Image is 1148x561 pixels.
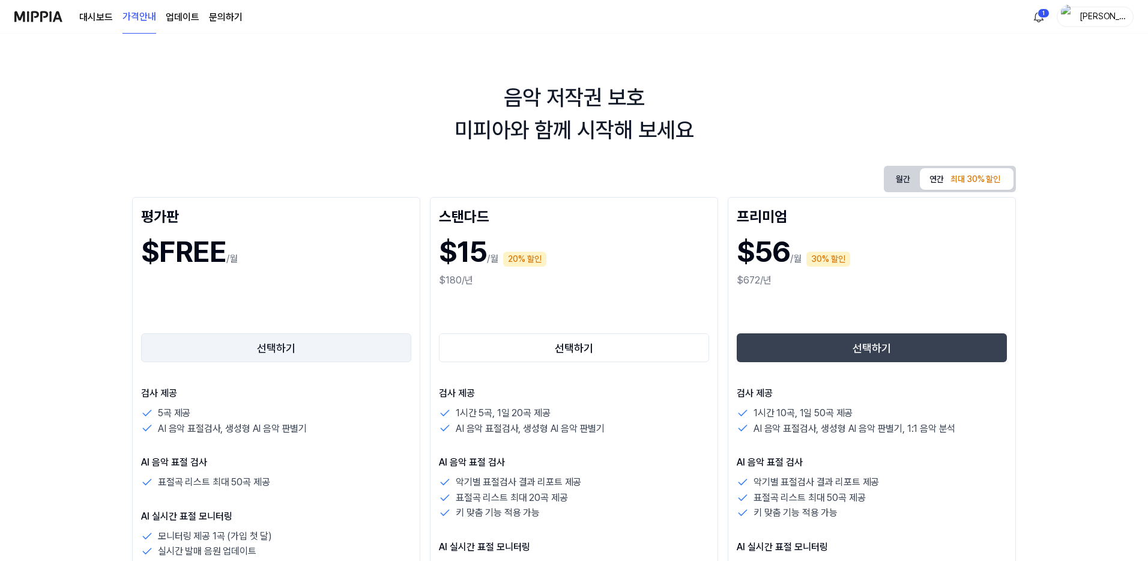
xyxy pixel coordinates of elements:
p: 5곡 제공 [158,405,190,421]
p: 악기별 표절검사 결과 리포트 제공 [456,475,581,490]
div: 프리미엄 [737,206,1007,225]
p: 표절곡 리스트 최대 50곡 제공 [754,490,865,506]
div: 20% 할인 [503,252,546,267]
button: 선택하기 [439,333,709,362]
p: /월 [790,252,802,266]
button: 월간 [886,168,920,190]
p: 검사 제공 [439,386,709,401]
p: AI 실시간 표절 모니터링 [141,509,411,524]
div: 평가판 [141,206,411,225]
div: 30% 할인 [806,252,850,267]
p: AI 음악 표절검사, 생성형 AI 음악 판별기 [158,421,307,437]
img: 알림 [1032,10,1046,24]
button: profile[PERSON_NAME] [1057,7,1134,27]
div: 1 [1038,8,1050,18]
p: /월 [226,252,238,266]
p: 검사 제공 [141,386,411,401]
div: [PERSON_NAME] [1079,10,1126,23]
p: 1시간 5곡, 1일 20곡 제공 [456,405,550,421]
p: AI 음악 표절 검사 [141,455,411,470]
a: 가격안내 [122,1,156,34]
p: AI 음악 표절검사, 생성형 AI 음악 판별기 [456,421,605,437]
a: 선택하기 [737,331,1007,365]
a: 업데이트 [166,10,199,25]
p: 1시간 10곡, 1일 50곡 제공 [754,405,853,421]
a: 선택하기 [141,331,411,365]
p: 실시간 발매 음원 업데이트 [158,544,256,559]
p: 악기별 표절검사 결과 리포트 제공 [754,475,879,490]
img: profile [1061,5,1075,29]
p: /월 [487,252,498,266]
h1: $FREE [141,230,226,273]
p: 키 맞춤 기능 적용 가능 [754,505,838,521]
p: AI 음악 표절 검사 [439,455,709,470]
button: 연간 [920,168,1014,190]
p: 표절곡 리스트 최대 50곡 제공 [158,475,270,490]
p: 모니터링 제공 1곡 (가입 첫 달) [158,529,272,544]
p: 키 맞춤 기능 적용 가능 [456,505,540,521]
button: 선택하기 [737,333,1007,362]
h1: $56 [737,230,790,273]
a: 대시보드 [79,10,113,25]
p: AI 음악 표절검사, 생성형 AI 음악 판별기, 1:1 음악 분석 [754,421,955,437]
p: 표절곡 리스트 최대 20곡 제공 [456,490,567,506]
button: 선택하기 [141,333,411,362]
div: $180/년 [439,273,709,288]
div: 최대 30% 할인 [947,171,1004,189]
p: 검사 제공 [737,386,1007,401]
a: 선택하기 [439,331,709,365]
p: AI 음악 표절 검사 [737,455,1007,470]
div: 스탠다드 [439,206,709,225]
div: $672/년 [737,273,1007,288]
p: AI 실시간 표절 모니터링 [439,540,709,554]
p: AI 실시간 표절 모니터링 [737,540,1007,554]
button: 알림1 [1029,7,1048,26]
a: 문의하기 [209,10,243,25]
h1: $15 [439,230,487,273]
